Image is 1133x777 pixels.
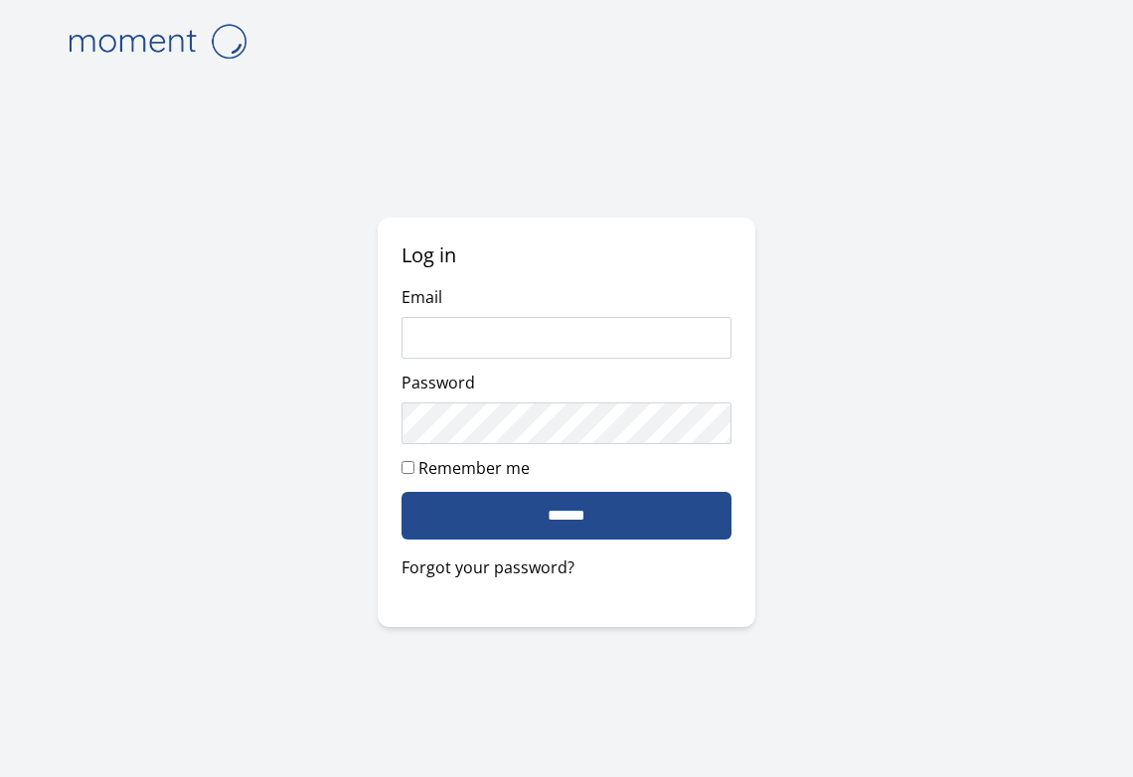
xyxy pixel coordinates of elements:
img: logo-4e3dc11c47720685a147b03b5a06dd966a58ff35d612b21f08c02c0306f2b779.png [58,16,256,67]
label: Remember me [418,457,530,479]
label: Password [402,372,475,393]
h2: Log in [402,241,731,269]
label: Email [402,286,442,308]
a: Forgot your password? [402,555,731,579]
